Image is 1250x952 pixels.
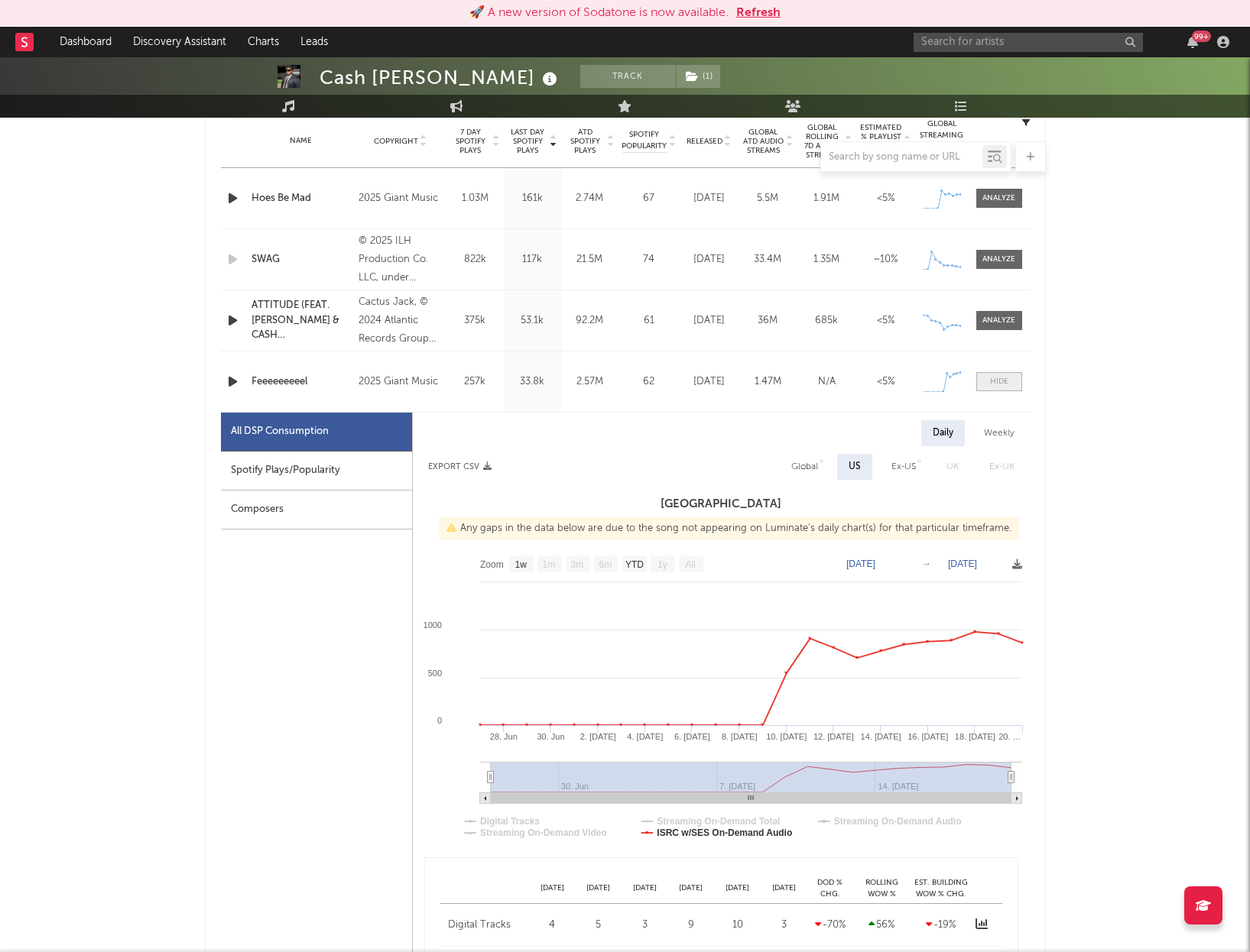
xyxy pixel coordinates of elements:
[450,374,500,390] div: 257k
[450,313,500,329] div: 375k
[359,373,442,391] div: 2025 Giant Music
[736,4,781,22] button: Refresh
[542,559,555,570] text: 1m
[860,123,902,160] span: Estimated % Playlist Streams Last Day
[508,252,557,267] div: 117k
[718,918,757,933] div: 10
[508,374,557,390] div: 33.8k
[683,252,735,267] div: [DATE]
[742,313,794,329] div: 36M
[533,918,572,933] div: 4
[290,27,339,57] a: Leads
[860,732,901,741] text: 14. [DATE]
[813,732,853,741] text: 12. [DATE]
[489,732,517,741] text: 28. Jun
[565,374,615,390] div: 2.57M
[742,252,794,267] div: 33.4M
[221,413,412,452] div: All DSP Consumption
[565,128,606,155] span: ATD Spotify Plays
[761,882,807,894] div: [DATE]
[450,128,491,155] span: 7 Day Spotify Plays
[252,191,352,206] a: Hoes Be Mad
[657,816,780,827] text: Streaming On-Demand Total
[508,313,557,329] div: 53.1k
[469,4,729,22] div: 🚀 A new version of Sodatone is now available.
[622,882,668,894] div: [DATE]
[565,313,615,329] div: 92.2M
[320,65,561,90] div: Cash [PERSON_NAME]
[252,135,352,147] div: Name
[791,458,818,476] div: Global
[860,191,911,206] div: <5%
[849,458,861,476] div: US
[625,559,643,570] text: YTD
[921,420,965,446] div: Daily
[857,918,907,933] div: 56 %
[721,732,757,741] text: 8. [DATE]
[508,191,557,206] div: 161k
[674,732,709,741] text: 6. [DATE]
[622,129,667,152] span: Spotify Popularity
[428,462,492,471] button: Export CSV
[657,827,792,838] text: ISRC w/SES On-Demand Audio
[742,128,784,155] span: Global ATD Audio Streams
[427,669,441,678] text: 500
[998,732,1021,741] text: 20. …
[450,252,500,267] div: 822k
[922,559,931,569] text: →
[374,137,418,146] span: Copyright
[948,559,977,569] text: [DATE]
[439,517,1019,540] div: Any gaps in the data below are due to the song not appearing on Luminate's daily chart(s) for tha...
[714,882,761,894] div: [DATE]
[252,298,352,343] a: ATTITUDE (FEAT. [PERSON_NAME] & CASH [PERSON_NAME])
[437,716,441,725] text: 0
[860,374,911,390] div: <5%
[807,877,853,899] div: DoD % Chg.
[622,252,676,267] div: 74
[919,118,965,164] div: Global Streaming Trend (Last 60D)
[683,191,735,206] div: [DATE]
[742,374,794,390] div: 1.47M
[359,232,442,287] div: © 2025 ILH Production Co. LLC, under exclusive license to Def Jam Recordings, a division of UMG R...
[766,732,807,741] text: 10. [DATE]
[765,918,804,933] div: 3
[685,559,695,570] text: All
[579,918,618,933] div: 5
[833,816,961,827] text: Streaming On-Demand Audio
[359,189,442,208] div: 2025 Giant Music
[237,27,290,57] a: Charts
[625,918,664,933] div: 3
[891,458,916,476] div: Ex-US
[914,33,1143,52] input: Search for artists
[252,374,352,390] div: Feeeeeeeeel
[1192,31,1211,42] div: 99 +
[821,151,982,164] input: Search by song name or URL
[907,732,948,741] text: 16. [DATE]
[122,27,237,57] a: Discovery Assistant
[672,918,711,933] div: 9
[911,877,972,899] div: Est. Building WoW % Chg.
[537,732,564,741] text: 30. Jun
[668,882,715,894] div: [DATE]
[914,918,968,933] div: -19 %
[565,252,615,267] div: 21.5M
[677,65,720,88] button: (1)
[529,882,576,894] div: [DATE]
[801,252,852,267] div: 1.35M
[683,374,735,390] div: [DATE]
[1187,36,1198,48] button: 99+
[846,559,875,569] text: [DATE]
[480,816,540,827] text: Digital Tracks
[565,191,615,206] div: 2.74M
[252,252,352,267] a: SWAG
[580,732,615,741] text: 2. [DATE]
[801,313,852,329] div: 685k
[676,65,721,88] span: ( 1 )
[972,420,1026,446] div: Weekly
[580,65,676,88] button: Track
[570,559,583,570] text: 3m
[448,918,525,933] div: Digital Tracks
